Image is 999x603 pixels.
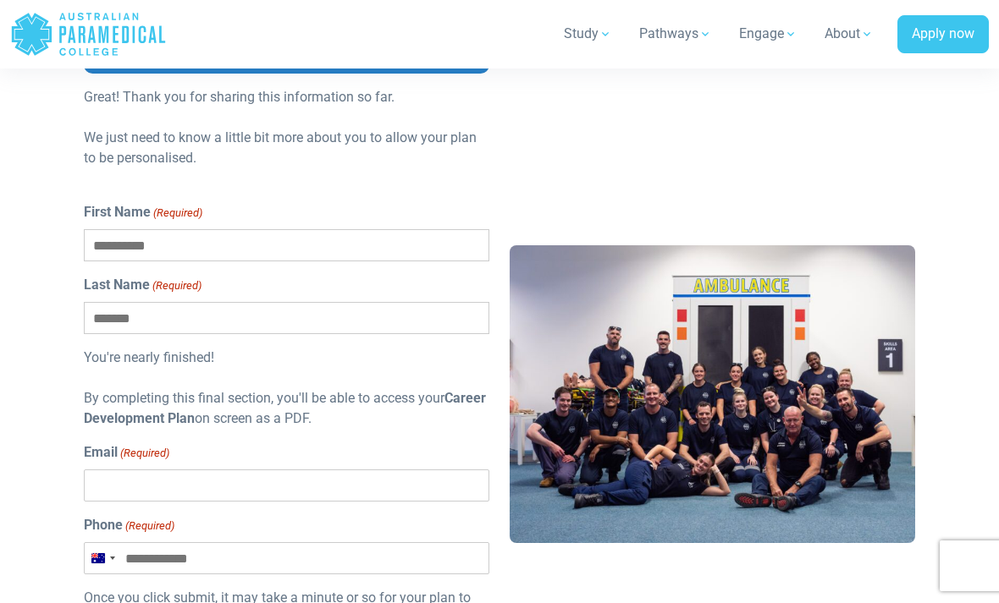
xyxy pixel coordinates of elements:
[84,348,489,429] div: You're nearly finished! By completing this final section, you'll be able to access your on screen...
[84,442,169,463] label: Email
[729,10,808,58] a: Engage
[119,445,169,462] span: (Required)
[152,205,202,222] span: (Required)
[151,277,201,294] span: (Required)
[84,202,202,222] label: First Name
[84,87,489,189] div: Great! Thank you for sharing this information so far. We just need to know a little bit more abou...
[554,10,622,58] a: Study
[629,10,722,58] a: Pathways
[10,7,167,62] a: Australian Paramedical College
[124,518,174,534] span: (Required)
[897,15,989,54] a: Apply now
[814,10,884,58] a: About
[84,275,201,295] label: Last Name
[85,543,120,573] button: Selected country
[84,515,174,535] label: Phone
